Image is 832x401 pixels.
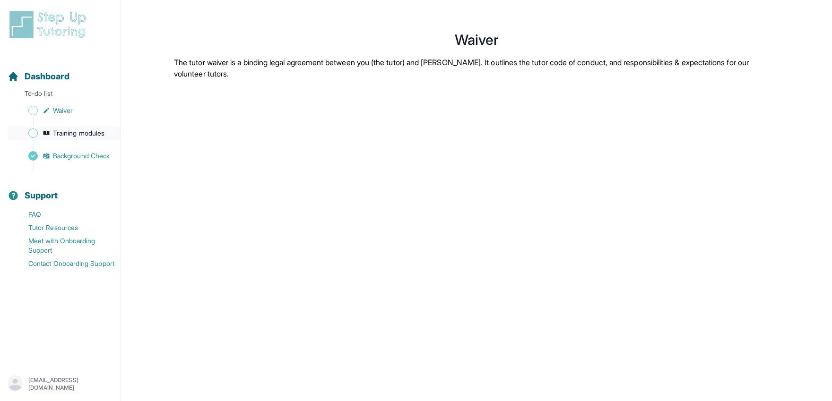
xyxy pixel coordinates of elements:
button: Dashboard [4,55,117,87]
button: Support [4,174,117,206]
span: Waiver [53,106,73,115]
p: [EMAIL_ADDRESS][DOMAIN_NAME] [28,376,113,392]
a: Background Check [8,149,121,162]
h1: Waiver [144,34,809,45]
button: [EMAIL_ADDRESS][DOMAIN_NAME] [8,375,113,392]
p: To-do list [4,89,117,102]
a: Contact Onboarding Support [8,257,121,270]
a: FAQ [8,208,121,221]
span: Background Check [53,151,110,161]
span: Support [25,189,58,202]
img: logo [8,9,92,40]
span: Training modules [53,128,104,138]
p: The tutor waiver is a binding legal agreement between you (the tutor) and [PERSON_NAME]. It outli... [174,57,779,79]
a: Waiver [8,104,121,117]
a: Tutor Resources [8,221,121,234]
a: Training modules [8,127,121,140]
a: Dashboard [8,70,69,83]
a: Meet with Onboarding Support [8,234,121,257]
span: Dashboard [25,70,69,83]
